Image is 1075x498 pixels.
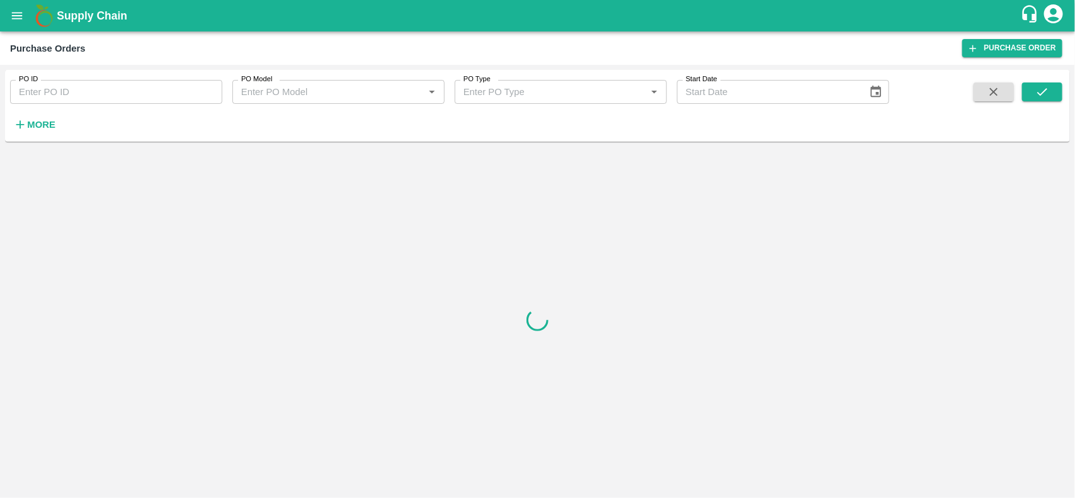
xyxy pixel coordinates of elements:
a: Supply Chain [57,7,1020,25]
a: Purchase Order [962,39,1062,57]
label: PO Type [464,74,491,84]
div: account of current user [1042,3,1065,29]
input: Enter PO Model [236,84,420,100]
strong: More [27,120,55,130]
label: Start Date [686,74,717,84]
button: Choose date [864,80,888,104]
button: Open [424,84,440,100]
div: Purchase Orders [10,40,86,57]
button: open drawer [3,1,31,30]
input: Enter PO ID [10,80,222,104]
img: logo [31,3,57,28]
div: customer-support [1020,4,1042,27]
label: PO Model [241,74,273,84]
input: Enter PO Type [458,84,642,100]
button: Open [646,84,663,100]
button: More [10,114,59,135]
label: PO ID [19,74,38,84]
input: Start Date [677,80,859,104]
b: Supply Chain [57,9,127,22]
